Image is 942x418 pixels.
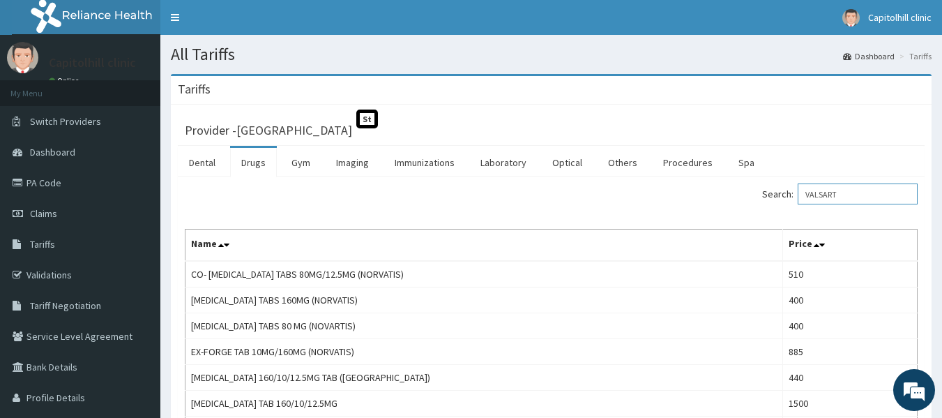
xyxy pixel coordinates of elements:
[280,148,321,177] a: Gym
[178,148,227,177] a: Dental
[30,115,101,128] span: Switch Providers
[230,148,277,177] a: Drugs
[49,57,136,69] p: Capitolhill clinic
[30,146,75,158] span: Dashboard
[325,148,380,177] a: Imaging
[843,50,895,62] a: Dashboard
[541,148,593,177] a: Optical
[383,148,466,177] a: Immunizations
[73,78,234,96] div: Chat with us now
[185,391,783,417] td: [MEDICAL_DATA] TAB 160/10/12.5MG
[81,122,192,263] span: We're online!
[783,261,918,288] td: 510
[171,45,932,64] h1: All Tariffs
[762,184,918,204] label: Search:
[185,261,783,288] td: CO- [MEDICAL_DATA] TABS 80MG/12.5MG (NORVATIS)
[783,391,918,417] td: 1500
[185,230,783,262] th: Name
[7,274,266,322] textarea: Type your message and hit 'Enter'
[26,70,56,105] img: d_794563401_company_1708531726252_794563401
[178,83,211,96] h3: Tariffs
[597,148,648,177] a: Others
[727,148,766,177] a: Spa
[783,339,918,365] td: 885
[185,288,783,313] td: [MEDICAL_DATA] TABS 160MG (NORVATIS)
[783,365,918,391] td: 440
[185,313,783,339] td: [MEDICAL_DATA] TABS 80 MG (NOVARTIS)
[30,299,101,312] span: Tariff Negotiation
[30,207,57,220] span: Claims
[868,11,932,24] span: Capitolhill clinic
[783,288,918,313] td: 400
[842,9,860,27] img: User Image
[356,110,378,128] span: St
[896,50,932,62] li: Tariffs
[185,339,783,365] td: EX-FORGE TAB 10MG/160MG (NORVATIS)
[652,148,724,177] a: Procedures
[7,42,38,73] img: User Image
[185,365,783,391] td: [MEDICAL_DATA] 160/10/12.5MG TAB ([GEOGRAPHIC_DATA])
[49,76,82,86] a: Online
[783,230,918,262] th: Price
[30,238,55,251] span: Tariffs
[783,313,918,339] td: 400
[185,124,352,137] h3: Provider - [GEOGRAPHIC_DATA]
[469,148,538,177] a: Laboratory
[798,184,918,204] input: Search:
[229,7,262,40] div: Minimize live chat window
